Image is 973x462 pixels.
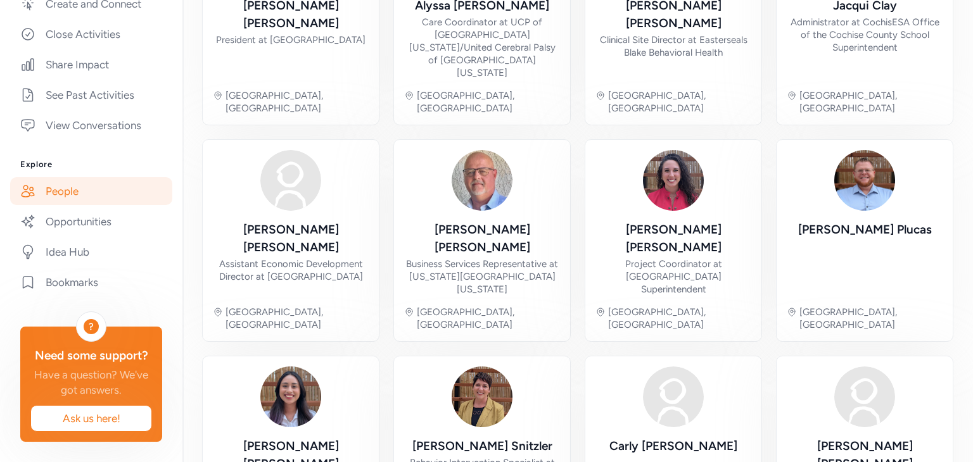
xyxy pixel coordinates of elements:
[10,81,172,109] a: See Past Activities
[20,159,162,170] h3: Explore
[834,366,895,427] img: Avatar
[609,437,737,455] div: Carly [PERSON_NAME]
[10,51,172,78] a: Share Impact
[608,306,751,331] div: [GEOGRAPHIC_DATA], [GEOGRAPHIC_DATA]
[226,89,369,115] div: [GEOGRAPHIC_DATA], [GEOGRAPHIC_DATA]
[452,366,512,427] img: Avatar
[30,367,152,397] div: Have a question? We've got answers.
[595,258,751,296] div: Project Coordinator at [GEOGRAPHIC_DATA] Superintendent
[412,437,552,455] div: [PERSON_NAME] Snitzler
[10,111,172,139] a: View Conversations
[10,20,172,48] a: Close Activities
[10,238,172,266] a: Idea Hub
[787,16,943,54] div: Administrator at CochisESA Office of the Cochise County School Superintendent
[30,347,152,365] div: Need some support?
[260,366,321,427] img: Avatar
[643,366,704,427] img: Avatar
[404,258,560,296] div: Business Services Representative at [US_STATE][GEOGRAPHIC_DATA] [US_STATE]
[799,89,943,115] div: [GEOGRAPHIC_DATA], [GEOGRAPHIC_DATA]
[84,319,99,334] div: ?
[213,258,369,283] div: Assistant Economic Development Director at [GEOGRAPHIC_DATA]
[260,150,321,211] img: Avatar
[595,221,751,256] div: [PERSON_NAME] [PERSON_NAME]
[798,221,932,239] div: [PERSON_NAME] Plucas
[799,306,943,331] div: [GEOGRAPHIC_DATA], [GEOGRAPHIC_DATA]
[834,150,895,211] img: Avatar
[417,306,560,331] div: [GEOGRAPHIC_DATA], [GEOGRAPHIC_DATA]
[417,89,560,115] div: [GEOGRAPHIC_DATA], [GEOGRAPHIC_DATA]
[595,34,751,59] div: Clinical Site Director at Easterseals Blake Behavioral Health
[404,221,560,256] div: [PERSON_NAME] [PERSON_NAME]
[404,16,560,79] div: Care Coordinator at UCP of [GEOGRAPHIC_DATA][US_STATE]/United Cerebral Palsy of [GEOGRAPHIC_DATA]...
[216,34,366,46] div: President at [GEOGRAPHIC_DATA]
[608,89,751,115] div: [GEOGRAPHIC_DATA], [GEOGRAPHIC_DATA]
[10,208,172,235] a: Opportunities
[226,306,369,331] div: [GEOGRAPHIC_DATA], [GEOGRAPHIC_DATA]
[30,405,152,432] button: Ask us here!
[10,177,172,205] a: People
[10,268,172,296] a: Bookmarks
[643,150,704,211] img: Avatar
[213,221,369,256] div: [PERSON_NAME] [PERSON_NAME]
[452,150,512,211] img: Avatar
[41,411,141,426] span: Ask us here!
